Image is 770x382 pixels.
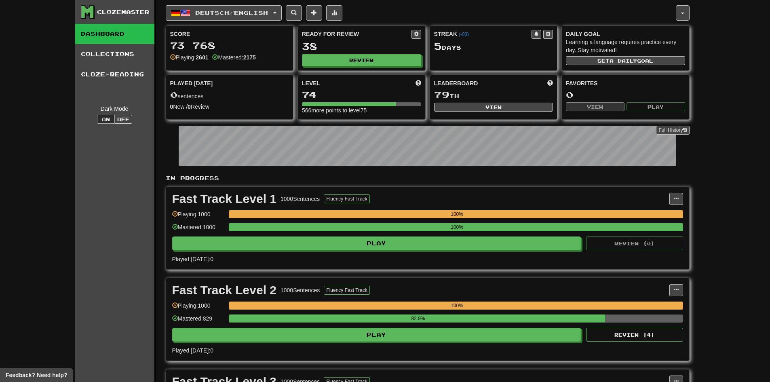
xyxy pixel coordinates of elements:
[434,103,553,112] button: View
[231,302,683,310] div: 100%
[212,53,255,61] div: Mastered:
[97,115,115,124] button: On
[170,90,289,100] div: sentences
[170,40,289,51] div: 73 768
[231,314,605,323] div: 82.9%
[566,30,685,38] div: Daily Goal
[170,30,289,38] div: Score
[170,89,178,100] span: 0
[231,210,683,218] div: 100%
[434,79,478,87] span: Leaderboard
[196,54,208,61] strong: 2601
[81,105,148,113] div: Dark Mode
[243,54,256,61] strong: 2175
[566,56,685,65] button: Seta dailygoal
[566,102,624,111] button: View
[566,79,685,87] div: Favorites
[627,102,685,111] button: Play
[6,371,67,379] span: Open feedback widget
[188,103,191,110] strong: 0
[170,53,209,61] div: Playing:
[170,103,173,110] strong: 0
[172,284,277,296] div: Fast Track Level 2
[566,38,685,54] div: Learning a language requires practice every day. Stay motivated!
[166,5,282,21] button: Deutsch/English
[302,30,411,38] div: Ready for Review
[610,58,637,63] span: a daily
[172,347,213,354] span: Played [DATE]: 0
[281,195,320,203] div: 1000 Sentences
[586,328,683,342] button: Review (4)
[166,174,690,182] p: In Progress
[172,256,213,262] span: Played [DATE]: 0
[566,90,685,100] div: 0
[416,79,421,87] span: Score more points to level up
[324,286,369,295] button: Fluency Fast Track
[434,40,442,52] span: 5
[172,236,581,250] button: Play
[172,210,225,224] div: Playing: 1000
[434,30,532,38] div: Streak
[172,328,581,342] button: Play
[114,115,132,124] button: Off
[656,126,689,135] a: Full History
[302,90,421,100] div: 74
[97,8,150,16] div: Clozemaster
[434,90,553,100] div: th
[326,5,342,21] button: More stats
[434,89,449,100] span: 79
[459,32,469,37] a: (-03)
[547,79,553,87] span: This week in points, UTC
[586,236,683,250] button: Review (0)
[172,314,225,328] div: Mastered: 829
[170,103,289,111] div: New / Review
[302,79,320,87] span: Level
[172,223,225,236] div: Mastered: 1000
[302,41,421,51] div: 38
[281,286,320,294] div: 1000 Sentences
[324,194,369,203] button: Fluency Fast Track
[75,24,154,44] a: Dashboard
[286,5,302,21] button: Search sentences
[434,41,553,52] div: Day s
[172,193,277,205] div: Fast Track Level 1
[195,9,268,16] span: Deutsch / English
[302,54,421,66] button: Review
[302,106,421,114] div: 566 more points to level 75
[231,223,683,231] div: 100%
[75,44,154,64] a: Collections
[170,79,213,87] span: Played [DATE]
[306,5,322,21] button: Add sentence to collection
[172,302,225,315] div: Playing: 1000
[75,64,154,84] a: Cloze-Reading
